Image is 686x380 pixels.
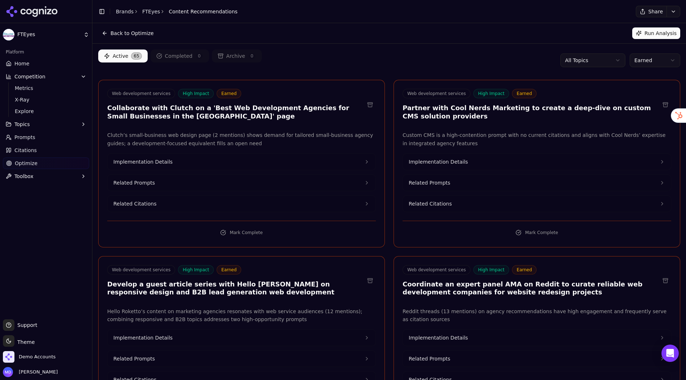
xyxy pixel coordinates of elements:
[14,60,29,67] span: Home
[108,175,375,191] button: Related Prompts
[403,131,671,148] p: Custom CMS is a high-contention prompt with no current citations and aligns with Cool Nerds’ expe...
[217,265,241,275] span: Earned
[178,265,214,275] span: High Impact
[16,369,58,375] span: [PERSON_NAME]
[113,158,173,165] span: Implementation Details
[108,154,375,170] button: Implementation Details
[3,157,89,169] a: Optimize
[14,121,30,128] span: Topics
[98,27,157,39] button: Back to Optimize
[3,144,89,156] a: Citations
[212,49,262,62] button: Archive0
[116,8,238,15] nav: breadcrumb
[409,334,468,341] span: Implementation Details
[409,355,450,362] span: Related Prompts
[364,99,376,111] button: Archive recommendation
[3,58,89,69] a: Home
[116,9,134,14] a: Brands
[113,355,155,362] span: Related Prompts
[3,170,89,182] button: Toolbox
[113,200,156,207] span: Related Citations
[3,29,14,40] img: FTEyes
[403,196,671,212] button: Related Citations
[409,200,452,207] span: Related Citations
[403,280,660,297] h3: Coordinate an expert panel AMA on Reddit to curate reliable web development companies for website...
[113,179,155,186] span: Related Prompts
[17,31,81,38] span: FTEyes
[131,52,142,60] span: 65
[403,175,671,191] button: Related Prompts
[512,89,537,98] span: Earned
[12,95,81,105] a: X-Ray
[403,307,671,324] p: Reddit threads (13 mentions) on agency recommendations have high engagement and frequently serve ...
[107,280,364,297] h3: Develop a guest article series with Hello [PERSON_NAME] on responsive design and B2B lead generat...
[3,351,56,363] button: Open organization switcher
[403,104,660,120] h3: Partner with Cool Nerds Marketing to create a deep-dive on custom CMS solution providers
[3,46,89,58] div: Platform
[107,131,376,148] p: Clutch’s small-business web design page (2 mentions) shows demand for tailored small-business age...
[107,265,175,275] span: Web development services
[19,354,56,360] span: Demo Accounts
[660,275,671,286] button: Archive recommendation
[403,89,470,98] span: Web development services
[409,158,468,165] span: Implementation Details
[108,196,375,212] button: Related Citations
[3,351,14,363] img: Demo Accounts
[403,265,470,275] span: Web development services
[409,179,450,186] span: Related Prompts
[15,160,38,167] span: Optimize
[3,367,13,377] img: Melissa Dowd
[195,52,203,60] span: 0
[3,131,89,143] a: Prompts
[636,6,667,17] button: Share
[660,99,671,111] button: Archive recommendation
[14,321,37,329] span: Support
[403,351,671,367] button: Related Prompts
[15,85,78,92] span: Metrics
[113,334,173,341] span: Implementation Details
[403,227,671,238] button: Mark Complete
[473,89,509,98] span: High Impact
[14,134,35,141] span: Prompts
[169,8,237,15] span: Content Recommendations
[107,104,364,120] h3: Collaborate with Clutch on a 'Best Web Development Agencies for Small Businesses in the [GEOGRAPH...
[142,8,160,15] a: FTEyes
[14,73,45,80] span: Competition
[108,351,375,367] button: Related Prompts
[107,227,376,238] button: Mark Complete
[403,330,671,346] button: Implementation Details
[107,307,376,324] p: Hello Roketto’s content on marketing agencies resonates with web service audiences (12 mentions);...
[12,106,81,116] a: Explore
[151,49,209,62] button: Completed0
[403,154,671,170] button: Implementation Details
[3,367,58,377] button: Open user button
[3,118,89,130] button: Topics
[14,173,34,180] span: Toolbox
[661,345,679,362] div: Open Intercom Messenger
[3,71,89,82] button: Competition
[15,96,78,103] span: X-Ray
[473,265,509,275] span: High Impact
[15,108,78,115] span: Explore
[178,89,214,98] span: High Impact
[108,330,375,346] button: Implementation Details
[217,89,241,98] span: Earned
[14,339,35,345] span: Theme
[107,89,175,98] span: Web development services
[98,49,148,62] button: Active65
[248,52,256,60] span: 0
[632,27,680,39] button: Run Analysis
[512,265,537,275] span: Earned
[364,275,376,286] button: Archive recommendation
[12,83,81,93] a: Metrics
[14,147,37,154] span: Citations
